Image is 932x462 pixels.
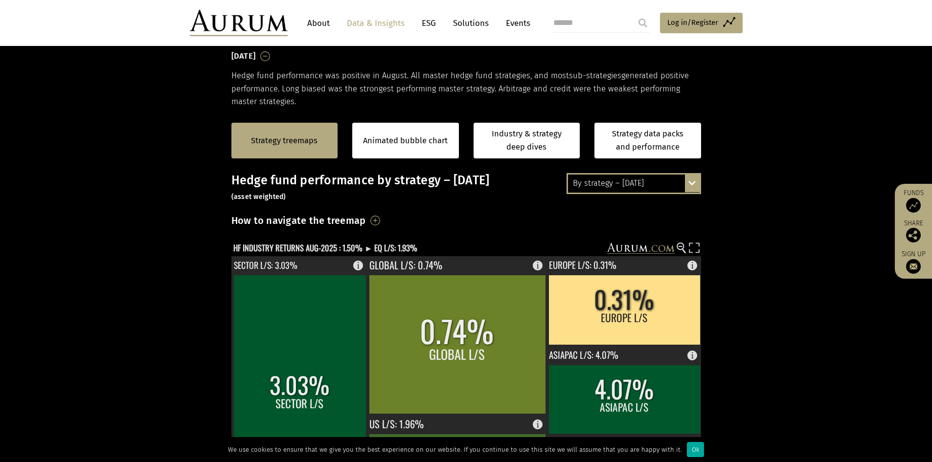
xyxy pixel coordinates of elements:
a: Events [501,14,530,32]
h3: How to navigate the treemap [231,212,366,229]
a: About [302,14,335,32]
a: Solutions [448,14,494,32]
h3: Hedge fund performance by strategy – [DATE] [231,173,701,202]
a: Sign up [900,250,927,274]
small: (asset weighted) [231,193,286,201]
a: Animated bubble chart [363,134,448,147]
a: Strategy treemaps [251,134,318,147]
a: Data & Insights [342,14,409,32]
span: sub-strategies [569,71,621,80]
div: By strategy – [DATE] [568,175,700,192]
a: Industry & strategy deep dives [474,123,580,158]
a: Log in/Register [660,13,743,33]
img: Sign up to our newsletter [906,259,921,274]
p: Hedge fund performance was positive in August. All master hedge fund strategies, and most generat... [231,69,701,108]
h3: [DATE] [231,49,256,64]
input: Submit [633,13,653,33]
a: Funds [900,189,927,213]
span: Log in/Register [667,17,718,28]
img: Share this post [906,228,921,242]
img: Access Funds [906,198,921,213]
img: Aurum [190,10,288,36]
div: Ok [687,442,704,457]
div: Share [900,220,927,242]
a: Strategy data packs and performance [594,123,701,158]
a: ESG [417,14,441,32]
